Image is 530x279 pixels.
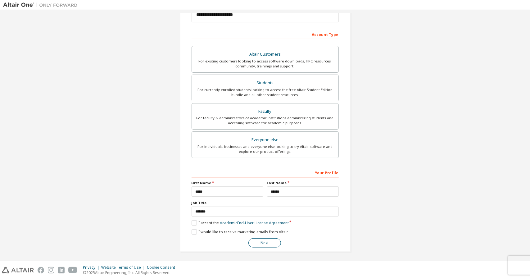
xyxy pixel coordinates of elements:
label: Last Name [267,181,339,185]
button: Next [248,238,281,248]
p: © 2025 Altair Engineering, Inc. All Rights Reserved. [83,270,179,275]
div: For individuals, businesses and everyone else looking to try Altair software and explore our prod... [196,144,335,154]
div: For existing customers looking to access software downloads, HPC resources, community, trainings ... [196,59,335,69]
img: youtube.svg [68,267,77,273]
div: Website Terms of Use [101,265,147,270]
div: Cookie Consent [147,265,179,270]
img: facebook.svg [38,267,44,273]
div: Your Profile [192,167,339,177]
label: Job Title [192,200,339,205]
a: Academic End-User License Agreement [220,220,289,226]
div: For currently enrolled students looking to access the free Altair Student Edition bundle and all ... [196,87,335,97]
img: altair_logo.svg [2,267,34,273]
div: For faculty & administrators of academic institutions administering students and accessing softwa... [196,116,335,126]
img: instagram.svg [48,267,54,273]
img: linkedin.svg [58,267,65,273]
label: I accept the [192,220,289,226]
label: I would like to receive marketing emails from Altair [192,229,288,235]
img: Altair One [3,2,81,8]
div: Privacy [83,265,101,270]
div: Altair Customers [196,50,335,59]
label: First Name [192,181,263,185]
div: Everyone else [196,135,335,144]
div: Students [196,79,335,87]
div: Faculty [196,107,335,116]
div: Account Type [192,29,339,39]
